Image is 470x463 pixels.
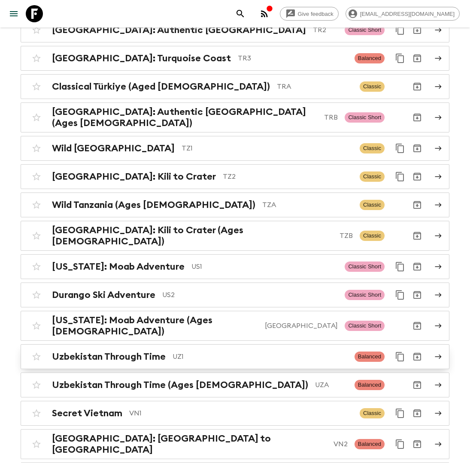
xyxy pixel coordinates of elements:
a: [GEOGRAPHIC_DATA]: Kili to CraterTZ2ClassicDuplicate for 45-59Archive [21,164,449,189]
h2: Uzbekistan Through Time (Ages [DEMOGRAPHIC_DATA]) [52,379,308,391]
button: Duplicate for 45-59 [391,50,409,67]
span: Classic Short [345,262,385,272]
p: TR2 [313,25,338,35]
button: Archive [409,286,426,304]
h2: [GEOGRAPHIC_DATA]: Kili to Crater [52,171,216,182]
p: TZ1 [182,143,353,153]
span: Give feedback [293,11,338,17]
button: Archive [409,50,426,67]
h2: [GEOGRAPHIC_DATA]: Authentic [GEOGRAPHIC_DATA] [52,24,306,36]
button: Archive [409,258,426,275]
button: Archive [409,436,426,453]
button: Archive [409,168,426,185]
button: search adventures [232,5,249,22]
h2: Uzbekistan Through Time [52,351,166,362]
button: Archive [409,109,426,126]
h2: [US_STATE]: Moab Adventure [52,261,185,272]
a: [GEOGRAPHIC_DATA]: Authentic [GEOGRAPHIC_DATA]TR2Classic ShortDuplicate for 45-59Archive [21,18,449,42]
p: TZB [340,231,353,241]
h2: [GEOGRAPHIC_DATA]: Turquoise Coast [52,53,231,64]
span: Classic [360,81,385,92]
a: [GEOGRAPHIC_DATA]: Kili to Crater (Ages [DEMOGRAPHIC_DATA])TZBClassicArchive [21,221,449,251]
button: Archive [409,78,426,95]
button: Duplicate for 45-59 [391,405,409,422]
p: UZ1 [173,352,348,362]
div: [EMAIL_ADDRESS][DOMAIN_NAME] [346,7,460,21]
h2: [GEOGRAPHIC_DATA]: [GEOGRAPHIC_DATA] to [GEOGRAPHIC_DATA] [52,433,327,455]
a: [US_STATE]: Moab Adventure (Ages [DEMOGRAPHIC_DATA])[GEOGRAPHIC_DATA]Classic ShortArchive [21,311,449,341]
p: TR3 [238,53,348,63]
p: TRB [324,112,338,123]
button: Duplicate for 45-59 [391,286,409,304]
p: VN1 [129,408,353,418]
a: Uzbekistan Through Time (Ages [DEMOGRAPHIC_DATA])UZABalancedArchive [21,373,449,397]
p: UZA [315,380,348,390]
button: Archive [409,227,426,244]
p: US2 [162,290,338,300]
p: TZ2 [223,171,353,182]
a: Give feedback [280,7,339,21]
span: Balanced [355,380,385,390]
p: VN2 [334,439,348,449]
a: Secret VietnamVN1ClassicDuplicate for 45-59Archive [21,401,449,426]
button: Duplicate for 45-59 [391,140,409,157]
a: [GEOGRAPHIC_DATA]: Turquoise CoastTR3BalancedDuplicate for 45-59Archive [21,46,449,71]
span: Classic Short [345,112,385,123]
button: menu [5,5,22,22]
button: Archive [409,376,426,394]
button: Duplicate for 45-59 [391,436,409,453]
button: Archive [409,348,426,365]
a: Wild [GEOGRAPHIC_DATA]TZ1ClassicDuplicate for 45-59Archive [21,136,449,161]
h2: [GEOGRAPHIC_DATA]: Authentic [GEOGRAPHIC_DATA] (Ages [DEMOGRAPHIC_DATA]) [52,106,317,129]
span: Classic Short [345,290,385,300]
span: Classic Short [345,321,385,331]
a: Uzbekistan Through TimeUZ1BalancedDuplicate for 45-59Archive [21,344,449,369]
span: [EMAIL_ADDRESS][DOMAIN_NAME] [355,11,459,17]
h2: Classical Türkiye (Aged [DEMOGRAPHIC_DATA]) [52,81,270,92]
span: Classic [360,408,385,418]
p: TZA [262,200,353,210]
h2: [GEOGRAPHIC_DATA]: Kili to Crater (Ages [DEMOGRAPHIC_DATA]) [52,225,333,247]
button: Archive [409,21,426,39]
p: US1 [191,262,338,272]
a: Wild Tanzania (Ages [DEMOGRAPHIC_DATA])TZAClassicArchive [21,192,449,217]
button: Archive [409,405,426,422]
a: [US_STATE]: Moab AdventureUS1Classic ShortDuplicate for 45-59Archive [21,254,449,279]
p: TRA [277,81,353,92]
a: Classical Türkiye (Aged [DEMOGRAPHIC_DATA])TRAClassicArchive [21,74,449,99]
h2: Durango Ski Adventure [52,289,155,301]
a: [GEOGRAPHIC_DATA]: Authentic [GEOGRAPHIC_DATA] (Ages [DEMOGRAPHIC_DATA])TRBClassic ShortArchive [21,102,449,132]
button: Archive [409,317,426,334]
p: [GEOGRAPHIC_DATA] [265,321,338,331]
span: Classic [360,143,385,153]
button: Duplicate for 45-59 [391,348,409,365]
span: Classic [360,231,385,241]
span: Balanced [355,439,385,449]
h2: Wild [GEOGRAPHIC_DATA] [52,143,175,154]
a: Durango Ski AdventureUS2Classic ShortDuplicate for 45-59Archive [21,283,449,307]
span: Balanced [355,53,385,63]
span: Classic [360,171,385,182]
h2: Wild Tanzania (Ages [DEMOGRAPHIC_DATA]) [52,199,255,210]
button: Duplicate for 45-59 [391,258,409,275]
button: Archive [409,140,426,157]
span: Balanced [355,352,385,362]
a: [GEOGRAPHIC_DATA]: [GEOGRAPHIC_DATA] to [GEOGRAPHIC_DATA]VN2BalancedDuplicate for 45-59Archive [21,429,449,459]
h2: [US_STATE]: Moab Adventure (Ages [DEMOGRAPHIC_DATA]) [52,315,258,337]
button: Duplicate for 45-59 [391,168,409,185]
span: Classic Short [345,25,385,35]
button: Archive [409,196,426,213]
span: Classic [360,200,385,210]
h2: Secret Vietnam [52,408,122,419]
button: Duplicate for 45-59 [391,21,409,39]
